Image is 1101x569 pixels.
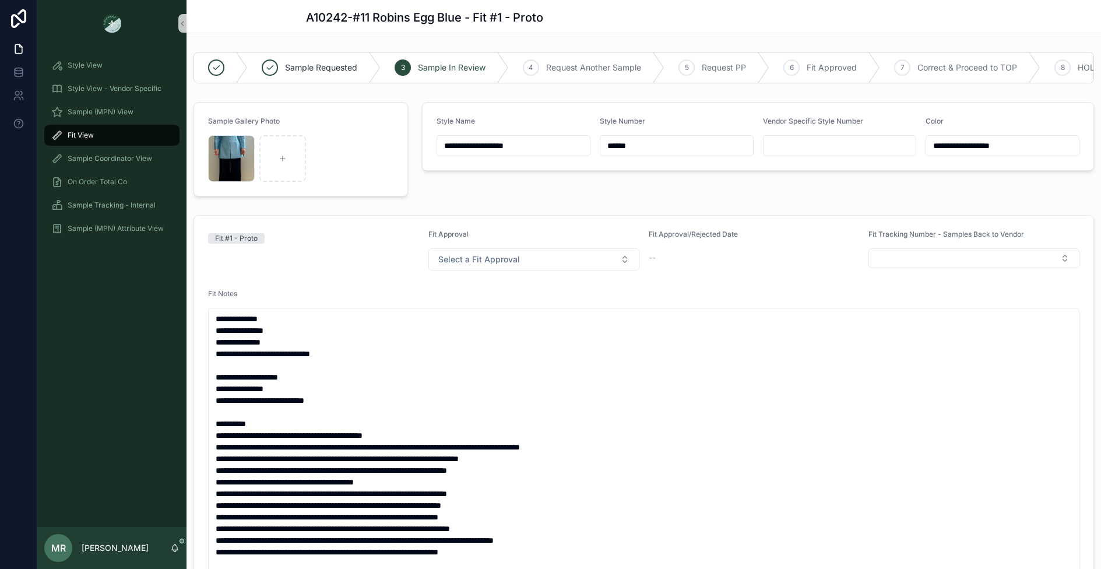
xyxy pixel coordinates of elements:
span: On Order Total Co [68,177,127,187]
span: Sample Gallery Photo [208,117,280,125]
span: Style View [68,61,103,70]
span: Fit Approval/Rejected Date [649,230,738,238]
div: scrollable content [37,47,187,254]
a: Sample Tracking - Internal [44,195,180,216]
span: Sample Coordinator View [68,154,152,163]
h1: A10242-#11 Robins Egg Blue - Fit #1 - Proto [306,9,543,26]
span: Sample Requested [285,62,357,73]
p: [PERSON_NAME] [82,542,149,554]
span: 6 [790,63,794,72]
span: Request PP [702,62,746,73]
span: Color [926,117,944,125]
div: Fit #1 - Proto [215,233,258,244]
span: 7 [901,63,905,72]
span: Correct & Proceed to TOP [917,62,1017,73]
span: MR [51,541,66,555]
a: Sample (MPN) Attribute View [44,218,180,239]
span: 8 [1061,63,1065,72]
span: Sample (MPN) Attribute View [68,224,164,233]
span: Style Number [600,117,645,125]
span: Request Another Sample [546,62,641,73]
span: Sample Tracking - Internal [68,201,156,210]
span: Style View - Vendor Specific [68,84,161,93]
span: Select a Fit Approval [438,254,520,265]
span: 4 [529,63,533,72]
span: Fit View [68,131,94,140]
a: Style View - Vendor Specific [44,78,180,99]
span: Vendor Specific Style Number [763,117,863,125]
span: HOLD [1078,62,1100,73]
span: Style Name [437,117,475,125]
span: 3 [401,63,405,72]
span: Fit Tracking Number - Samples Back to Vendor [868,230,1024,238]
button: Select Button [868,248,1079,268]
span: Fit Notes [208,289,237,298]
a: Sample (MPN) View [44,101,180,122]
span: 5 [685,63,689,72]
span: Sample (MPN) View [68,107,133,117]
span: Fit Approval [428,230,469,238]
a: Style View [44,55,180,76]
button: Select Button [428,248,639,271]
a: Sample Coordinator View [44,148,180,169]
span: -- [649,252,656,264]
a: Fit View [44,125,180,146]
a: On Order Total Co [44,171,180,192]
img: App logo [103,14,121,33]
span: Sample In Review [418,62,486,73]
span: Fit Approved [807,62,857,73]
